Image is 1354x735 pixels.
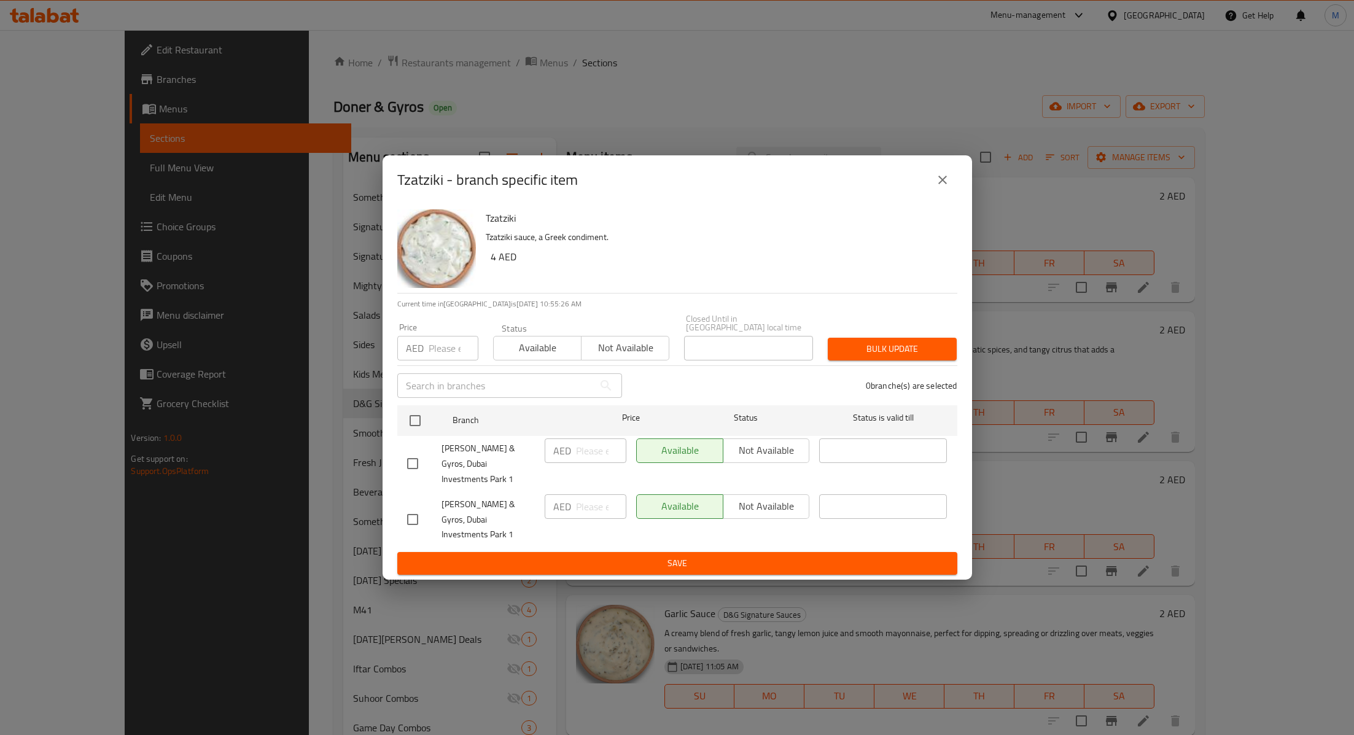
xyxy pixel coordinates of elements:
button: Save [397,552,957,575]
p: Tzatziki sauce, a Greek condiment. [486,230,947,245]
p: AED [553,443,571,458]
p: Current time in [GEOGRAPHIC_DATA] is [DATE] 10:55:26 AM [397,298,957,309]
p: AED [553,499,571,514]
h2: Tzatziki - branch specific item [397,170,578,190]
span: [PERSON_NAME] & Gyros, Dubai Investments Park 1 [442,497,535,543]
input: Please enter price [576,494,626,519]
button: Available [493,336,582,360]
button: Bulk update [828,338,957,360]
button: close [928,165,957,195]
p: 0 branche(s) are selected [866,379,957,392]
span: [PERSON_NAME] & Gyros, Dubai Investments Park 1 [442,441,535,487]
h6: 4 AED [491,248,947,265]
p: AED [406,341,424,356]
span: Price [590,410,672,426]
button: Not available [581,336,669,360]
input: Please enter price [429,336,478,360]
span: Branch [453,413,580,428]
span: Not available [586,339,664,357]
span: Status [682,410,809,426]
input: Please enter price [576,438,626,463]
img: Tzatziki [397,209,476,288]
h6: Tzatziki [486,209,947,227]
span: Available [499,339,577,357]
span: Save [407,556,947,571]
span: Bulk update [838,341,947,357]
input: Search in branches [397,373,594,398]
span: Status is valid till [819,410,947,426]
